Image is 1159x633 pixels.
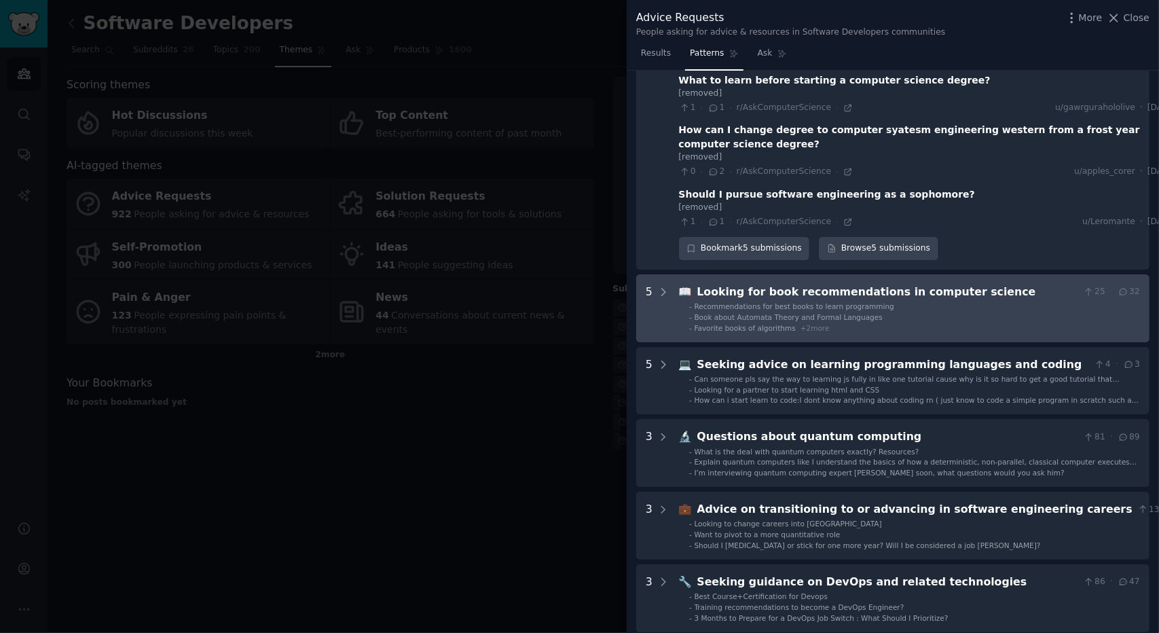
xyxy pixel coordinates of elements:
span: · [1140,102,1143,114]
span: 1 [707,216,724,228]
div: People asking for advice & resources in Software Developers communities [636,26,945,39]
span: Close [1124,11,1149,25]
span: Want to pivot to a more quantitative role [695,530,841,539]
span: · [729,167,731,177]
span: u/Leromante [1082,216,1135,228]
div: Should I pursue software engineering as a sophomore? [679,187,975,202]
span: 2 [707,166,724,178]
div: 5 [646,284,652,333]
span: Can someone pls say the way to learning js fully in like one tutorial cause why is it so hard to ... [695,375,1120,393]
div: - [689,302,692,311]
span: · [729,217,731,227]
div: - [689,323,692,333]
span: What is the deal with quantum computers exactly? Resources? [695,448,919,456]
span: 32 [1118,286,1140,298]
a: Ask [753,43,792,71]
div: - [689,447,692,456]
div: Questions about quantum computing [697,429,1078,446]
span: r/AskComputerScience [737,166,831,176]
span: u/apples_corer [1074,166,1135,178]
div: Seeking advice on learning programming languages and coding [697,357,1089,374]
span: Ask [758,48,773,60]
div: - [689,312,692,322]
span: 1 [707,102,724,114]
span: · [1110,431,1113,444]
span: · [1110,286,1113,298]
button: Close [1107,11,1149,25]
button: More [1065,11,1103,25]
div: - [689,613,692,623]
div: - [689,530,692,539]
span: Book about Automata Theory and Formal Languages [695,313,883,321]
span: · [729,103,731,113]
a: Patterns [685,43,743,71]
span: Looking for a partner to start learning html and CSS [695,386,880,394]
span: 0 [679,166,696,178]
span: 1 [679,216,696,228]
span: 25 [1083,286,1105,298]
span: Explain quantum computers like I understand the basics of how a deterministic, non-parallel, clas... [695,458,1137,475]
a: Results [636,43,676,71]
div: 3 [646,429,652,477]
span: 4 [1094,359,1111,371]
span: Favorite books of algorithms [695,324,796,332]
span: How can i start learn to code:I dont know anything about coding rn ( just know to code a simple p... [695,396,1139,423]
span: · [836,103,838,113]
div: - [689,541,692,550]
span: Should I [MEDICAL_DATA] or stick for one more year? Will I be considered a job [PERSON_NAME]? [695,541,1041,549]
div: - [689,457,692,467]
button: Bookmark5 submissions [679,237,810,260]
span: · [701,217,703,227]
div: - [689,385,692,395]
span: Results [641,48,671,60]
span: · [1110,576,1113,588]
div: Bookmark 5 submissions [679,237,810,260]
a: Browse5 submissions [819,237,938,260]
span: · [701,103,703,113]
span: r/AskComputerScience [737,103,831,112]
span: 💼 [679,503,693,516]
div: 3 [646,574,652,623]
span: · [701,167,703,177]
div: 3 [646,501,652,550]
div: - [689,468,692,477]
span: 1 [679,102,696,114]
span: 💻 [679,358,693,371]
div: - [689,519,692,528]
span: 🔧 [679,575,693,588]
span: · [836,217,838,227]
div: Seeking guidance on DevOps and related technologies [697,574,1078,591]
span: Training recommendations to become a DevOps Engineer? [695,603,904,611]
span: 3 [1123,359,1140,371]
span: u/gawrgurahololive [1055,102,1135,114]
div: What to learn before starting a computer science degree? [679,73,991,88]
span: 89 [1118,431,1140,444]
div: Advice Requests [636,10,945,26]
span: · [1140,166,1143,178]
span: More [1079,11,1103,25]
span: Looking to change careers into [GEOGRAPHIC_DATA] [695,520,882,528]
span: 📖 [679,285,693,298]
div: - [689,374,692,384]
div: Advice on transitioning to or advancing in software engineering careers [697,501,1133,518]
span: r/AskComputerScience [737,217,831,226]
span: Best Course+Certification for Devops [695,592,828,600]
div: - [689,592,692,601]
span: · [836,167,838,177]
span: · [1116,359,1118,371]
span: 47 [1118,576,1140,588]
div: 5 [646,357,652,405]
div: - [689,602,692,612]
div: - [689,395,692,405]
span: 81 [1083,431,1105,444]
span: Patterns [690,48,724,60]
span: 86 [1083,576,1105,588]
span: · [1140,216,1143,228]
span: 🔬 [679,430,693,443]
span: I’m interviewing quantum computing expert [PERSON_NAME] soon, what questions would you ask him? [695,469,1065,477]
span: 3 Months to Prepare for a DevOps Job Switch : What Should I Prioritize? [695,614,949,622]
span: + 2 more [801,324,830,332]
span: Recommendations for best books to learn programming [695,302,894,310]
div: Looking for book recommendations in computer science [697,284,1078,301]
